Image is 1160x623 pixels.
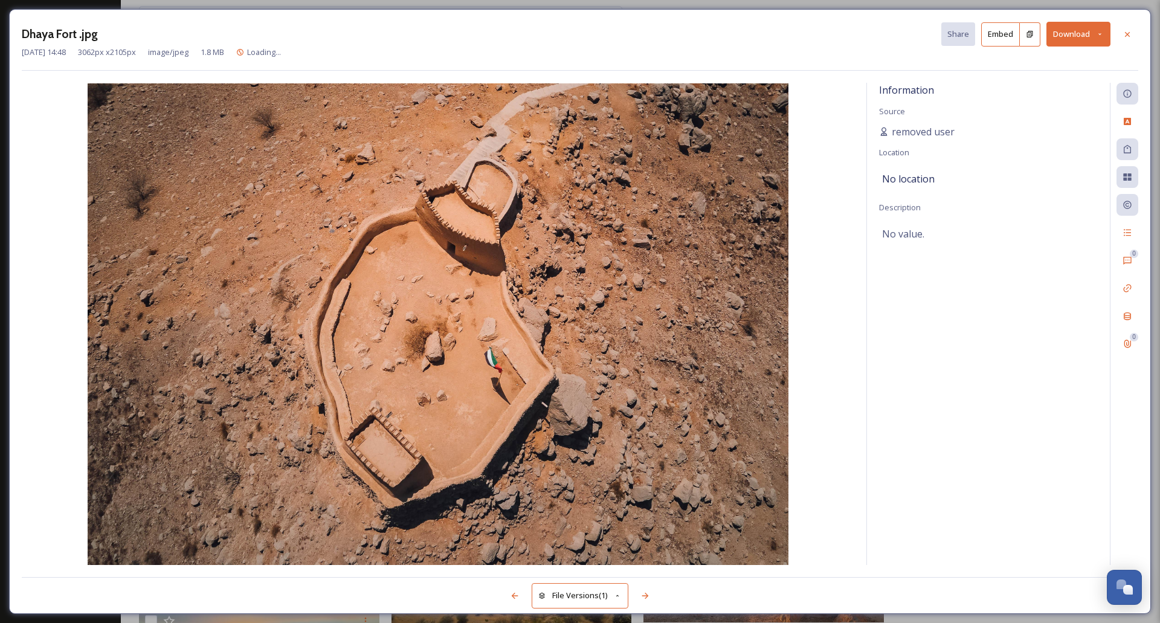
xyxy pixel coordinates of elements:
div: 0 [1130,250,1138,258]
span: 1.8 MB [201,47,224,58]
div: 0 [1130,333,1138,341]
span: removed user [892,124,955,139]
span: 3062 px x 2105 px [78,47,136,58]
button: Embed [981,22,1020,47]
button: Download [1046,22,1110,47]
span: [DATE] 14:48 [22,47,66,58]
span: No location [882,172,935,186]
span: Loading... [247,47,281,57]
button: Share [941,22,975,46]
span: Source [879,106,905,117]
img: 151A2670-D3A9-46E6-B9EF8463496E466C.jpg [22,83,854,565]
span: No value. [882,227,924,241]
span: Location [879,147,909,158]
h3: Dhaya Fort .jpg [22,25,98,43]
button: File Versions(1) [532,583,628,608]
span: image/jpeg [148,47,188,58]
button: Open Chat [1107,570,1142,605]
span: Information [879,83,934,97]
span: Description [879,202,921,213]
